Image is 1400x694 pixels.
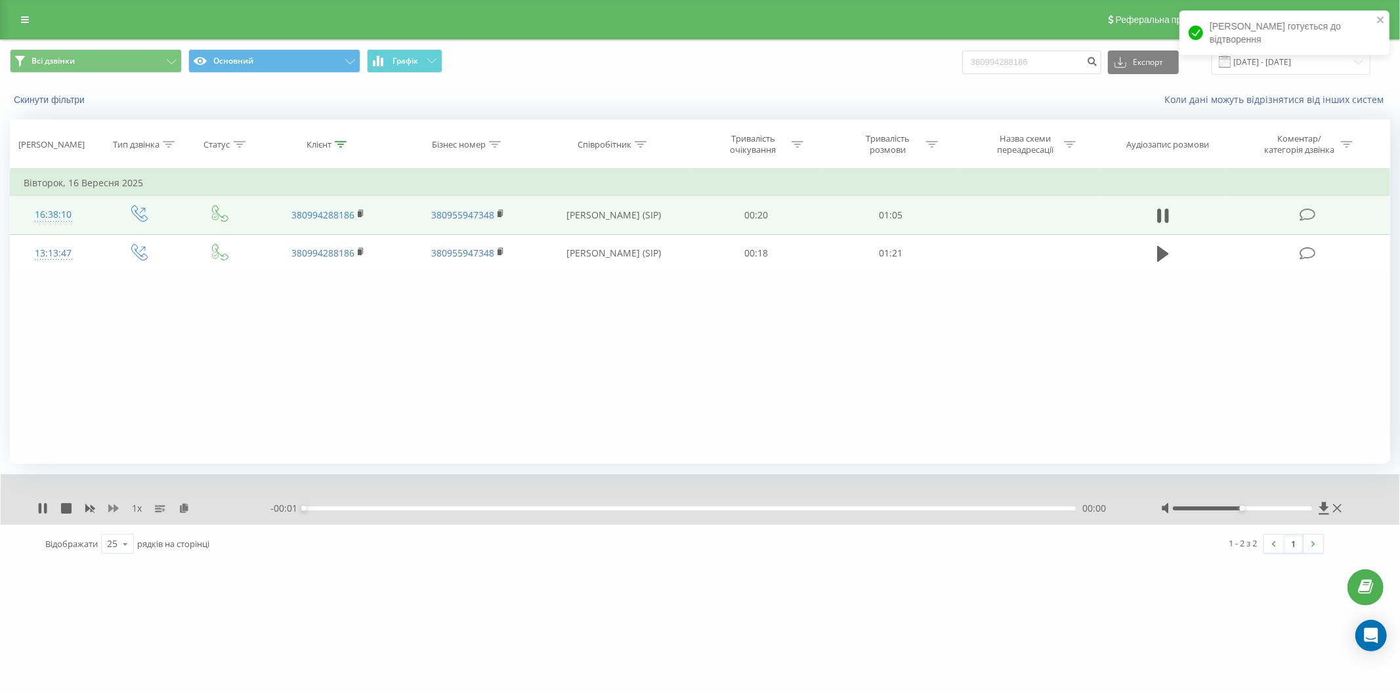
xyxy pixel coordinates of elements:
[689,234,824,272] td: 00:18
[538,234,689,272] td: [PERSON_NAME] (SIP)
[1164,93,1390,106] a: Коли дані можуть відрізнятися вiд інших систем
[990,133,1061,155] div: Назва схеми переадресації
[1126,139,1209,150] div: Аудіозапис розмови
[291,247,354,259] a: 380994288186
[113,139,159,150] div: Тип дзвінка
[392,56,418,66] span: Графік
[824,196,958,234] td: 01:05
[24,202,83,228] div: 16:38:10
[1240,506,1245,511] div: Accessibility label
[307,139,331,150] div: Клієнт
[538,196,689,234] td: [PERSON_NAME] (SIP)
[137,538,209,550] span: рядків на сторінці
[10,94,91,106] button: Скинути фільтри
[367,49,442,73] button: Графік
[188,49,360,73] button: Основний
[1108,51,1179,74] button: Експорт
[11,170,1390,196] td: Вівторок, 16 Вересня 2025
[132,502,142,515] span: 1 x
[1116,14,1212,25] span: Реферальна програма
[1355,620,1387,651] div: Open Intercom Messenger
[301,506,307,511] div: Accessibility label
[962,51,1101,74] input: Пошук за номером
[1261,133,1338,155] div: Коментар/категорія дзвінка
[10,49,182,73] button: Всі дзвінки
[689,196,824,234] td: 00:20
[1284,535,1304,553] a: 1
[32,56,75,66] span: Всі дзвінки
[431,247,494,259] a: 380955947348
[18,139,85,150] div: [PERSON_NAME]
[107,537,117,550] div: 25
[270,502,304,515] span: - 00:01
[578,139,631,150] div: Співробітник
[824,234,958,272] td: 01:21
[1376,14,1386,27] button: close
[204,139,230,150] div: Статус
[718,133,788,155] div: Тривалість очікування
[431,209,494,221] a: 380955947348
[853,133,923,155] div: Тривалість розмови
[45,538,98,550] span: Відображати
[291,209,354,221] a: 380994288186
[24,241,83,266] div: 13:13:47
[432,139,486,150] div: Бізнес номер
[1229,537,1258,550] div: 1 - 2 з 2
[1082,502,1106,515] span: 00:00
[1179,10,1389,55] div: [PERSON_NAME] готується до відтворення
